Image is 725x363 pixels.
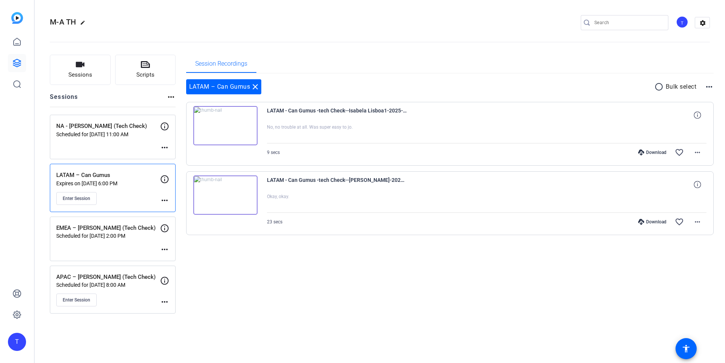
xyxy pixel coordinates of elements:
mat-icon: more_horiz [160,143,169,152]
h2: Sessions [50,92,78,107]
p: Scheduled for [DATE] 11:00 AM [56,131,160,137]
div: T [676,16,688,28]
div: T [8,333,26,351]
p: Scheduled for [DATE] 8:00 AM [56,282,160,288]
div: Download [634,219,670,225]
ngx-avatar: TSEC [676,16,689,29]
button: Enter Session [56,192,97,205]
p: NA - [PERSON_NAME] (Tech Check) [56,122,160,131]
span: Enter Session [63,297,90,303]
img: thumb-nail [193,175,258,215]
img: blue-gradient.svg [11,12,23,24]
p: Expires on [DATE] 6:00 PM [56,180,160,186]
p: APAC – [PERSON_NAME] (Tech Check) [56,273,160,281]
mat-icon: favorite_border [675,148,684,157]
span: Scripts [136,71,154,79]
mat-icon: close [251,82,260,91]
p: LATAM – Can Gumus [56,171,160,180]
mat-icon: more_horiz [160,196,169,205]
span: Session Recordings [195,61,247,67]
div: Download [634,149,670,155]
p: EMEA – [PERSON_NAME] (Tech Check) [56,224,160,232]
span: Sessions [68,71,92,79]
p: Scheduled for [DATE] 2:00 PM [56,233,160,239]
mat-icon: edit [80,20,89,29]
span: 23 secs [267,219,282,225]
mat-icon: more_horiz [160,245,169,254]
span: 9 secs [267,150,280,155]
span: Enter Session [63,195,90,201]
mat-icon: more_horiz [167,92,176,102]
span: M-A TH [50,17,76,26]
span: LATAM - Can Gumus -tech Check--Isabela Lisboa1-2025-10-02-14-25-54-691-0 [267,106,407,124]
p: Bulk select [666,82,697,91]
mat-icon: more_horiz [693,148,702,157]
button: Sessions [50,55,111,85]
span: LATAM - Can Gumus -tech Check--[PERSON_NAME]-2025-10-02-10-31-10-211-0 [267,175,407,194]
mat-icon: accessibility [682,344,691,353]
img: thumb-nail [193,106,258,145]
mat-icon: favorite_border [675,217,684,226]
mat-icon: settings [695,17,710,29]
button: Enter Session [56,294,97,306]
mat-icon: more_horiz [705,82,714,91]
div: LATAM – Can Gumus [186,79,262,94]
mat-icon: more_horiz [693,217,702,226]
mat-icon: more_horiz [160,297,169,306]
input: Search [594,18,662,27]
button: Scripts [115,55,176,85]
mat-icon: radio_button_unchecked [654,82,666,91]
